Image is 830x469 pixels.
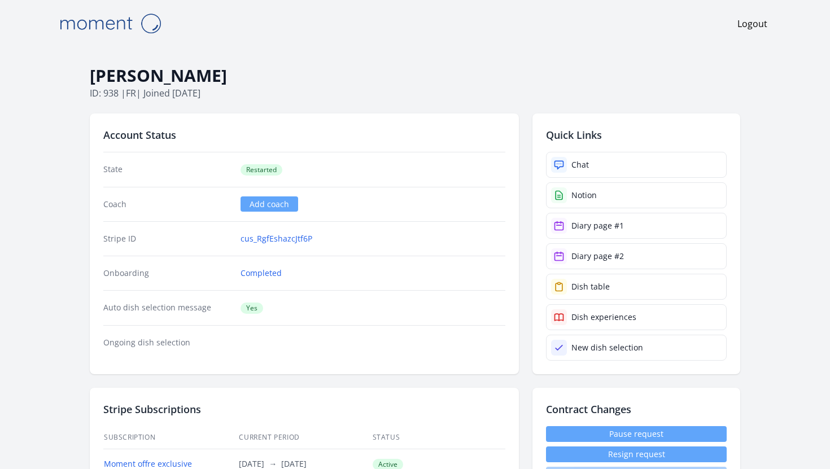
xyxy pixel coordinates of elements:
[571,220,624,231] div: Diary page #1
[54,9,167,38] img: Moment
[546,127,727,143] h2: Quick Links
[546,274,727,300] a: Dish table
[90,65,740,86] h1: [PERSON_NAME]
[238,426,372,449] th: Current Period
[546,335,727,361] a: New dish selection
[103,426,238,449] th: Subscription
[103,401,505,417] h2: Stripe Subscriptions
[571,251,624,262] div: Diary page #2
[103,127,505,143] h2: Account Status
[241,164,282,176] span: Restarted
[571,281,610,292] div: Dish table
[372,426,505,449] th: Status
[546,182,727,208] a: Notion
[546,401,727,417] h2: Contract Changes
[103,268,231,279] dt: Onboarding
[90,86,740,100] p: ID: 938 | | Joined [DATE]
[737,17,767,30] a: Logout
[571,159,589,170] div: Chat
[103,164,231,176] dt: State
[546,152,727,178] a: Chat
[241,233,312,244] a: cus_RgfEshazcJtf6P
[546,426,727,442] a: Pause request
[241,196,298,212] a: Add coach
[241,268,282,279] a: Completed
[546,213,727,239] a: Diary page #1
[104,458,192,469] a: Moment offre exclusive
[103,302,231,314] dt: Auto dish selection message
[546,446,727,462] button: Resign request
[269,458,277,469] span: →
[103,199,231,210] dt: Coach
[546,243,727,269] a: Diary page #2
[546,304,727,330] a: Dish experiences
[103,337,231,348] dt: Ongoing dish selection
[126,87,136,99] span: fr
[571,342,643,353] div: New dish selection
[571,312,636,323] div: Dish experiences
[103,233,231,244] dt: Stripe ID
[241,303,263,314] span: Yes
[571,190,597,201] div: Notion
